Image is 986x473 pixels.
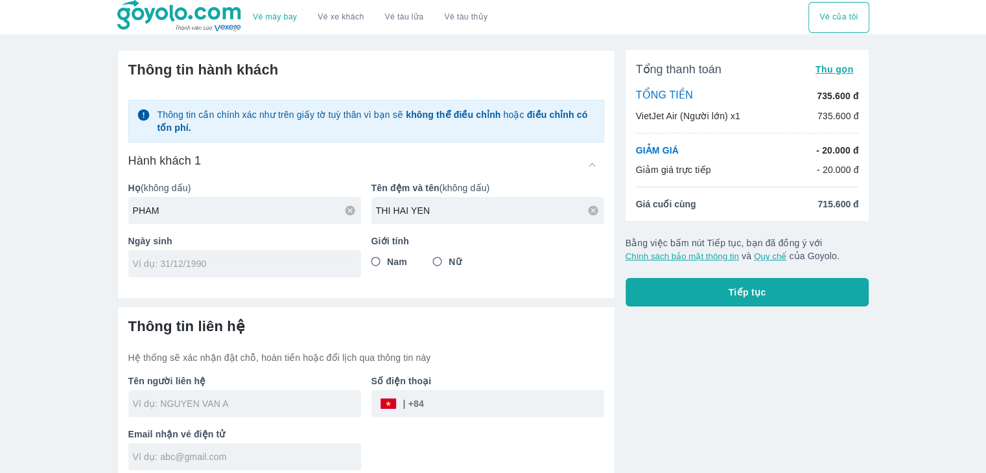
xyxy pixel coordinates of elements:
[449,255,461,268] span: Nữ
[375,2,434,33] a: Vé tàu lửa
[253,12,297,22] a: Vé máy bay
[371,181,604,194] p: (không dấu)
[128,181,361,194] p: (không dấu)
[128,153,202,168] h6: Hành khách 1
[817,198,858,211] span: 715.600 đ
[157,108,595,134] p: Thông tin cần chính xác như trên giấy tờ tuỳ thân vì bạn sẽ hoặc
[626,236,869,262] p: Bằng việc bấm nút Tiếp tục, bạn đã đồng ý với và của Goyolo.
[128,429,226,439] b: Email nhận vé điện tử
[133,450,361,463] input: Ví dụ: abc@gmail.com
[626,251,739,261] button: Chính sách bảo mật thông tin
[808,2,869,33] button: Vé của tôi
[817,110,859,122] p: 735.600 đ
[387,255,407,268] span: Nam
[729,286,766,299] span: Tiếp tục
[128,376,206,386] b: Tên người liên hệ
[817,89,858,102] p: 735.600 đ
[808,2,869,33] div: choose transportation mode
[128,235,361,248] p: Ngày sinh
[128,61,604,79] h6: Thông tin hành khách
[133,204,361,217] input: Ví dụ: NGUYEN
[816,144,858,157] p: - 20.000 đ
[376,204,604,217] input: Ví dụ: VAN A
[406,110,500,120] strong: không thể điều chỉnh
[371,235,604,248] p: Giới tính
[626,278,869,306] button: Tiếp tục
[817,163,859,176] p: - 20.000 đ
[128,317,604,336] h6: Thông tin liên hệ
[133,397,361,410] input: Ví dụ: NGUYEN VAN A
[754,251,786,261] button: Quy chế
[133,257,348,270] input: Ví dụ: 31/12/1990
[128,351,604,364] p: Hệ thống sẽ xác nhận đặt chỗ, hoàn tiền hoặc đổi lịch qua thông tin này
[242,2,498,33] div: choose transportation mode
[371,183,440,193] b: Tên đệm và tên
[636,89,693,103] p: TỔNG TIỀN
[810,60,859,78] button: Thu gọn
[636,198,696,211] span: Giá cuối cùng
[636,144,679,157] p: GIẢM GIÁ
[434,2,498,33] button: Vé tàu thủy
[371,376,432,386] b: Số điện thoại
[816,64,854,75] span: Thu gọn
[636,163,711,176] p: Giảm giá trực tiếp
[636,110,740,122] p: VietJet Air (Người lớn) x1
[128,183,141,193] b: Họ
[636,62,722,77] span: Tổng thanh toán
[318,12,364,22] a: Vé xe khách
